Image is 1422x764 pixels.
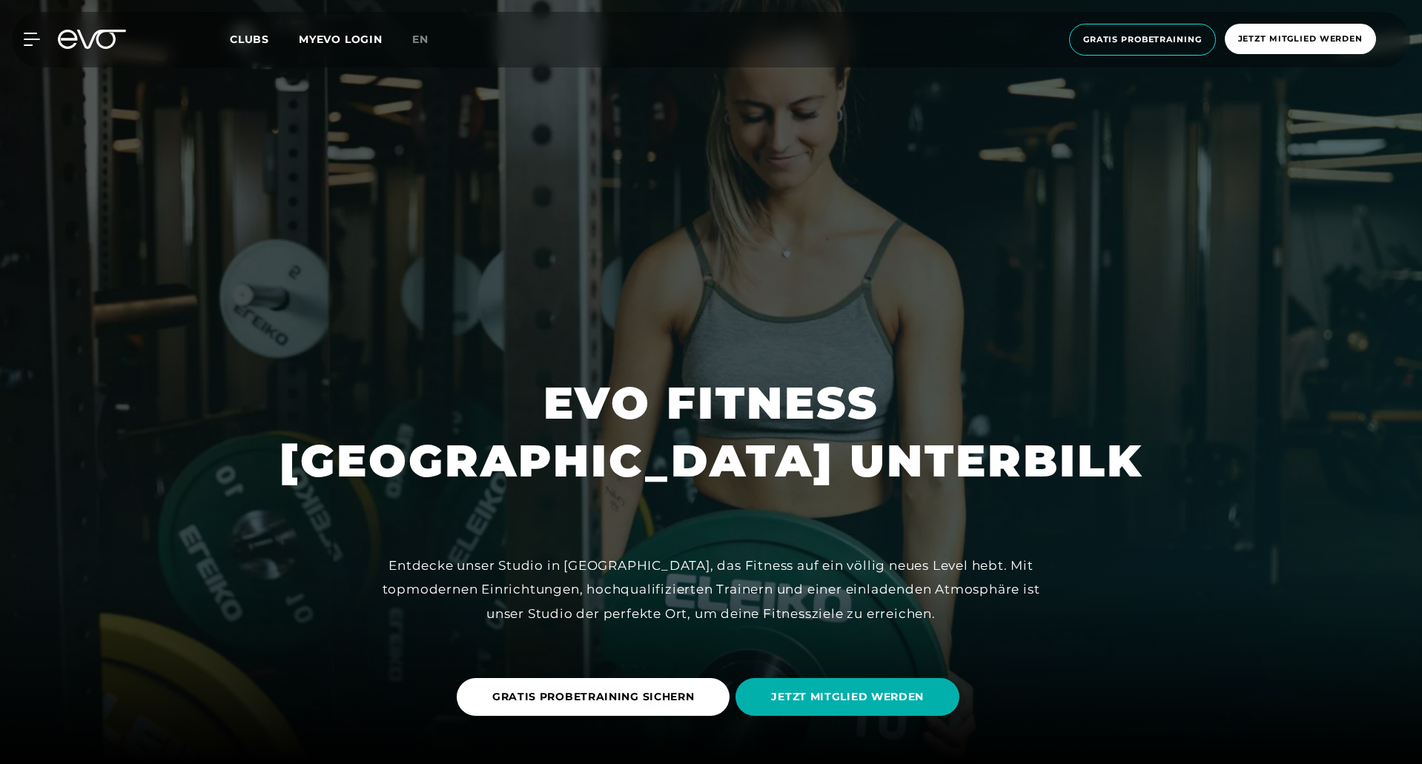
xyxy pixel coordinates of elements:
[412,31,446,48] a: en
[280,374,1143,490] h1: EVO FITNESS [GEOGRAPHIC_DATA] UNTERBILK
[412,33,429,46] span: en
[230,33,269,46] span: Clubs
[492,689,695,705] span: GRATIS PROBETRAINING SICHERN
[771,689,924,705] span: JETZT MITGLIED WERDEN
[230,32,299,46] a: Clubs
[1220,24,1380,56] a: Jetzt Mitglied werden
[1083,33,1202,46] span: Gratis Probetraining
[377,554,1045,625] div: Entdecke unser Studio in [GEOGRAPHIC_DATA], das Fitness auf ein völlig neues Level hebt. Mit topm...
[457,667,736,727] a: GRATIS PROBETRAINING SICHERN
[1238,33,1363,45] span: Jetzt Mitglied werden
[1065,24,1220,56] a: Gratis Probetraining
[735,667,965,727] a: JETZT MITGLIED WERDEN
[299,33,383,46] a: MYEVO LOGIN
